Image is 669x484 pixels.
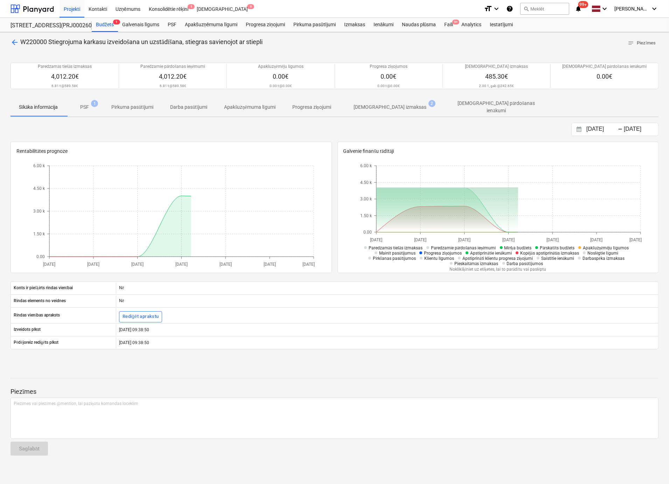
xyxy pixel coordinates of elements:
button: Piezīmes [625,38,658,49]
span: 9 [247,4,254,9]
tspan: [DATE] [414,237,426,242]
button: Rediģēt aprakstu [119,311,162,322]
p: Rindas vienības apraksts [14,312,60,318]
tspan: [DATE] [458,237,471,242]
p: Apakšuzņēmuma līgumi [224,104,276,111]
div: Rediģēt aprakstu [123,313,159,321]
tspan: [DATE] [43,262,56,267]
span: 1 [188,4,195,9]
a: Galvenais līgums [118,18,163,32]
span: 1 [113,20,120,24]
span: Pārskatīts budžets [540,245,574,250]
span: Paredzamās tiešās izmaksas [369,245,423,250]
p: Galvenie finanšu rādītāji [343,148,653,155]
button: Meklēt [520,3,569,15]
span: search [523,6,529,12]
i: Zināšanu pamats [506,5,513,13]
span: Pieskaitāmās izmaksas [454,261,499,266]
tspan: [DATE] [546,237,559,242]
tspan: 3.00 k [33,209,45,214]
a: Analytics [457,18,486,32]
a: Pirkuma pasūtījumi [289,18,340,32]
span: 0.00€ [273,73,288,80]
tspan: [DATE] [132,262,144,267]
i: keyboard_arrow_down [650,5,658,13]
tspan: 4.50 k [33,186,45,191]
p: [DEMOGRAPHIC_DATA] izmaksas [354,104,426,111]
p: PSF [80,104,89,111]
span: Noslēgtie līgumi [587,251,618,256]
p: Pirkuma pasūtījumi [111,104,153,111]
a: Faili9+ [440,18,457,32]
a: Naudas plūsma [398,18,440,32]
a: Izmaksas [340,18,369,32]
button: Interact with the calendar and add the check-in date for your trip. [573,126,585,134]
tspan: 4.50 k [360,180,372,185]
p: Rentabilitātes prognoze [16,148,326,155]
tspan: [DATE] [629,237,642,242]
p: [DEMOGRAPHIC_DATA] pārdošanas ienākumi [562,64,647,70]
span: Mainīt pasūtījumus [379,251,416,256]
input: Sākuma datums [585,124,621,134]
p: 6.81 t @ 589.58€ [51,84,78,88]
span: Mērķa budžets [504,245,532,250]
i: notifications [575,5,582,13]
div: [DATE] 09:38:50 [116,337,658,348]
span: 485.30€ [485,73,508,80]
p: 0.00 t @ 0.00€ [377,84,400,88]
div: Nē [116,283,658,294]
span: W220000 Stiegrojuma karkasu izveidošana un uzstādīšana, stiegras savienojot ar stiepli [20,38,263,45]
span: Progresa ziņojumos [424,251,462,256]
span: notes [628,40,634,46]
p: Darba pasūtījumi [170,104,207,111]
p: Konts ir piešķirts rindas vienībai [14,285,73,291]
div: Budžets [92,18,118,32]
span: Apstiprinātie ienākumi [470,251,512,256]
tspan: 1.50 k [360,213,372,218]
iframe: Chat Widget [634,450,669,484]
p: 6.81 t @ 589.58€ [160,84,186,88]
tspan: 1.50 k [33,232,45,236]
i: format_size [484,5,492,13]
tspan: [DATE] [502,237,515,242]
span: 9+ [452,20,459,24]
p: Piezīmes [11,387,658,396]
div: [STREET_ADDRESS](PRJ0002600) 2601946 [11,22,83,29]
span: arrow_back [11,38,19,47]
span: 2 [428,100,435,107]
p: Sīkāka informācija [19,104,58,111]
tspan: 3.00 k [360,197,372,201]
span: 4,012.20€ [51,73,79,80]
span: Apakšuzņēmēju līgumos [583,245,629,250]
tspan: [DATE] [591,237,603,242]
input: Beigu datums [622,124,658,134]
span: Saistītie ienākumi [541,256,574,261]
tspan: 0.00 [36,254,45,259]
a: Iestatījumi [486,18,517,32]
div: Ienākumi [369,18,398,32]
p: Paredzamie pārdošanas ieņēmumi [140,64,205,70]
tspan: [DATE] [175,262,188,267]
tspan: [DATE] [264,262,276,267]
a: Apakšuzņēmuma līgumi [181,18,242,32]
span: 4,012.20€ [159,73,187,80]
i: keyboard_arrow_down [600,5,609,13]
p: Progresa ziņojumi [292,104,331,111]
p: [DEMOGRAPHIC_DATA] pārdošanas ienākumi [449,100,544,114]
span: Pirkšanas pasūtījumos [373,256,416,261]
a: PSF [163,18,181,32]
span: Apstiprināti klientu progresa ziņojumi [462,256,532,261]
a: Progresa ziņojumi [242,18,289,32]
span: 1 [91,100,98,107]
tspan: [DATE] [88,262,100,267]
p: 2.00 1, gab @ 242.65€ [479,84,514,88]
tspan: 6.00 k [360,163,372,168]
